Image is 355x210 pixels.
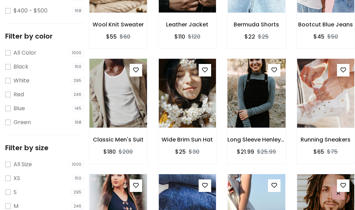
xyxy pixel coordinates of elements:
[89,21,147,28] h6: Wool Knit Sweater
[14,7,47,15] label: $400 - $500
[297,21,355,28] h6: Bootcut Blue Jeans
[257,148,276,156] del: $25.99
[14,90,24,99] label: Red
[313,33,324,40] h6: $45
[72,105,84,112] span: 145
[158,21,217,28] h6: Leather Jacket
[72,63,84,70] span: 150
[71,189,84,196] span: 295
[71,91,84,98] span: 246
[327,148,338,156] del: $75
[5,32,84,40] h5: Filter by color
[175,148,186,155] h6: $25
[237,148,254,155] h6: $21.99
[14,160,32,169] label: All Size
[244,33,255,40] h6: $22
[14,188,17,196] label: S
[89,136,147,143] h6: Classic Men's Suit
[5,144,84,152] h5: Filter by size
[71,77,84,84] span: 295
[188,33,200,41] del: $120
[14,174,20,183] label: XS
[119,148,133,156] del: $200
[14,76,29,85] label: White
[72,175,84,182] span: 150
[258,33,269,41] del: $25
[297,136,355,143] h6: Running Sneakers
[313,148,324,155] h6: $65
[120,33,130,41] del: $60
[227,21,286,28] h6: Bermuda Shorts
[72,7,84,14] span: 168
[227,136,286,143] h6: Long Sleeve Henley T-Shirt
[103,148,116,155] h6: $180
[174,33,185,40] h6: $110
[189,148,199,156] del: $30
[72,119,84,126] span: 168
[70,49,84,56] span: 1000
[71,203,84,210] span: 246
[70,161,84,168] span: 1000
[14,63,28,71] label: Black
[106,33,117,40] h6: $55
[158,136,217,143] h6: Wide Brim Sun Hat
[327,33,338,41] del: $50
[14,104,25,113] label: Blue
[14,118,31,127] label: Green
[14,49,36,57] label: All Color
